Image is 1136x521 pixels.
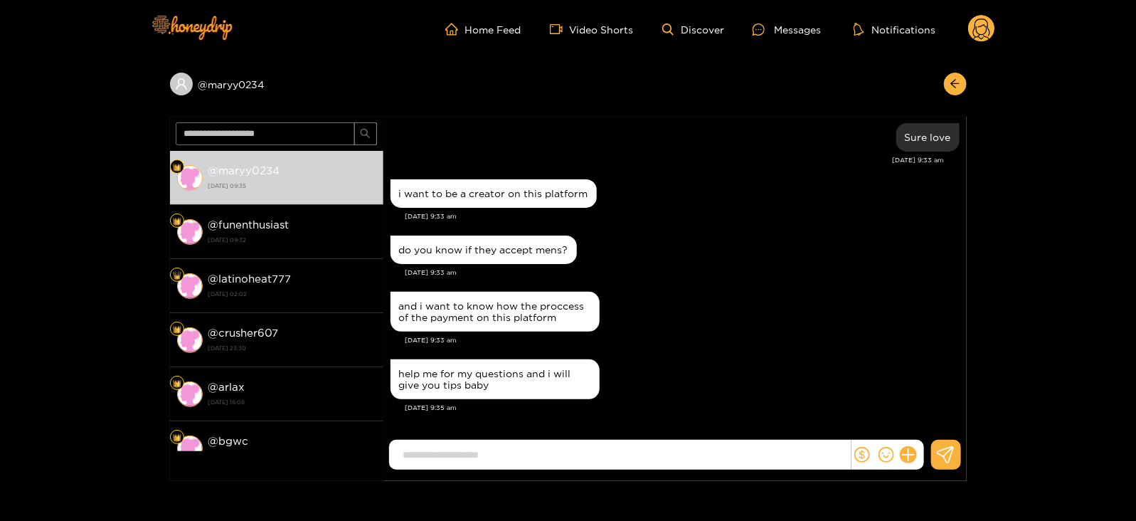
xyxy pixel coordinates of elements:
strong: @ maryy0234 [208,164,280,177]
div: Oct. 1, 9:33 am [391,292,600,332]
strong: [DATE] 09:35 [208,179,376,192]
strong: [DATE] 23:30 [208,342,376,354]
div: [DATE] 9:33 am [405,268,960,278]
div: [DATE] 9:35 am [405,403,960,413]
img: conversation [177,273,203,299]
span: smile [878,447,894,463]
img: conversation [177,165,203,191]
button: search [354,122,377,145]
img: conversation [177,219,203,245]
strong: [DATE] 09:32 [208,233,376,246]
img: conversation [177,436,203,461]
div: and i want to know how the proccess of the payment on this platform [399,300,591,323]
a: Discover [662,23,724,36]
div: Sure love [905,132,951,143]
button: arrow-left [944,73,967,95]
span: dollar [854,447,870,463]
img: Fan Level [173,271,181,280]
img: Fan Level [173,217,181,226]
div: i want to be a creator on this platform [399,188,588,199]
div: do you know if they accept mens? [399,244,568,256]
a: Home Feed [445,23,521,36]
strong: [DATE] 18:08 [208,396,376,409]
span: arrow-left [950,78,960,90]
span: search [360,128,371,140]
div: Oct. 1, 9:35 am [391,359,600,399]
span: user [175,78,188,90]
img: Fan Level [173,163,181,172]
div: Oct. 1, 9:33 am [391,236,577,264]
div: [DATE] 9:33 am [405,211,960,221]
strong: @ crusher607 [208,327,279,339]
img: Fan Level [173,379,181,388]
strong: [DATE] 18:08 [208,450,376,463]
div: [DATE] 9:33 am [391,155,945,165]
button: dollar [851,444,873,465]
span: video-camera [550,23,570,36]
img: conversation [177,381,203,407]
span: home [445,23,465,36]
strong: @ bgwc [208,435,249,447]
img: Fan Level [173,433,181,442]
strong: @ latinoheat777 [208,273,292,285]
div: help me for my questions and i will give you tips baby [399,368,591,391]
strong: @ funenthusiast [208,219,290,231]
div: Oct. 1, 9:33 am [391,179,597,208]
div: @maryy0234 [170,73,383,95]
strong: @ arlax [208,381,245,393]
div: Oct. 1, 9:33 am [896,123,960,152]
img: Fan Level [173,325,181,334]
a: Video Shorts [550,23,634,36]
div: [DATE] 9:33 am [405,335,960,345]
img: conversation [177,327,203,353]
strong: [DATE] 02:02 [208,288,376,300]
div: Messages [753,21,821,38]
button: Notifications [849,22,940,36]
